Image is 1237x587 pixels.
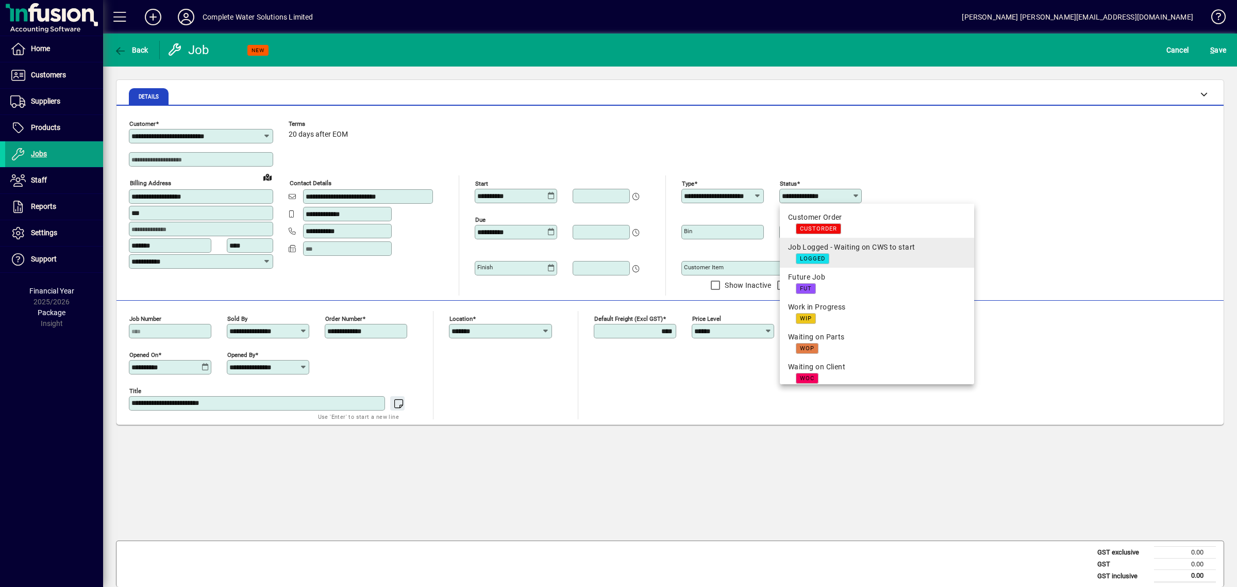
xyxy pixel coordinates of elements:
a: Settings [5,220,103,246]
mat-option: Job Logged - Waiting on CWS to start [780,238,974,268]
span: Home [31,44,50,53]
span: Support [31,255,57,263]
mat-label: Location [449,315,473,322]
span: FUT [800,285,812,292]
span: Customers [31,71,66,79]
span: WIP [800,315,812,322]
span: LOGGED [800,255,825,262]
span: Package [38,308,65,317]
div: Waiting on Client [788,362,966,372]
a: Knowledge Base [1203,2,1224,36]
a: View on map [259,169,276,185]
span: WOC [800,375,814,382]
div: Work in Progress [788,302,966,313]
a: Reports [5,194,103,220]
a: Staff [5,168,103,193]
span: Staff [31,176,47,184]
mat-label: Due [475,216,486,223]
span: 20 days after EOM [289,131,348,139]
div: Future Job [788,272,966,283]
button: Save [1208,41,1229,59]
button: Profile [170,8,203,26]
mat-label: Bin [684,227,692,235]
td: GST inclusive [1092,570,1154,582]
span: Terms [289,121,350,127]
td: GST exclusive [1092,547,1154,559]
mat-label: Sold by [227,315,247,322]
mat-label: Customer Item [684,264,724,271]
div: Customer Order [788,212,966,223]
mat-option: Waiting on Parts [780,328,974,357]
mat-option: Future Job [780,268,974,298]
label: Show Inactive [723,280,771,290]
span: ave [1210,42,1226,58]
mat-label: Order number [325,315,362,322]
button: Back [111,41,151,59]
mat-label: Default Freight (excl GST) [594,315,663,322]
span: NEW [252,47,264,54]
td: GST [1092,558,1154,570]
span: Back [114,46,148,54]
button: Add [137,8,170,26]
div: [PERSON_NAME] [PERSON_NAME][EMAIL_ADDRESS][DOMAIN_NAME] [962,9,1193,25]
mat-option: Work in Progress [780,298,974,328]
div: Job [168,42,211,58]
a: Products [5,115,103,141]
span: Settings [31,229,57,237]
mat-label: Finish [477,264,493,271]
div: Waiting on Parts [788,332,966,343]
div: Complete Water Solutions Limited [203,9,313,25]
mat-label: Customer [129,120,156,127]
a: Home [5,36,103,62]
app-page-header-button: Back [103,41,160,59]
span: Cancel [1166,42,1189,58]
span: Financial Year [29,287,74,295]
span: WOP [800,345,814,352]
td: 0.00 [1154,558,1216,570]
span: Products [31,123,60,132]
span: Reports [31,202,56,210]
button: Cancel [1164,41,1192,59]
mat-label: Title [129,387,141,395]
span: CUSTORDER [800,225,837,232]
span: Suppliers [31,97,60,105]
mat-label: Price Level [692,315,721,322]
mat-label: Opened by [227,351,255,358]
mat-label: Opened On [129,351,158,358]
mat-option: Waiting on Client [780,357,974,387]
mat-label: Type [682,180,694,187]
span: S [1210,46,1214,54]
td: 0.00 [1154,570,1216,582]
mat-label: Status [780,180,797,187]
a: Suppliers [5,89,103,115]
mat-option: Customer Order [780,208,974,238]
span: Jobs [31,150,47,158]
td: 0.00 [1154,547,1216,559]
mat-label: Start [475,180,488,187]
mat-hint: Use 'Enter' to start a new line [318,411,399,422]
mat-label: Job number [129,315,161,322]
a: Customers [5,62,103,88]
div: Job Logged - Waiting on CWS to start [788,242,966,253]
a: Support [5,247,103,272]
span: Details [139,94,159,100]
